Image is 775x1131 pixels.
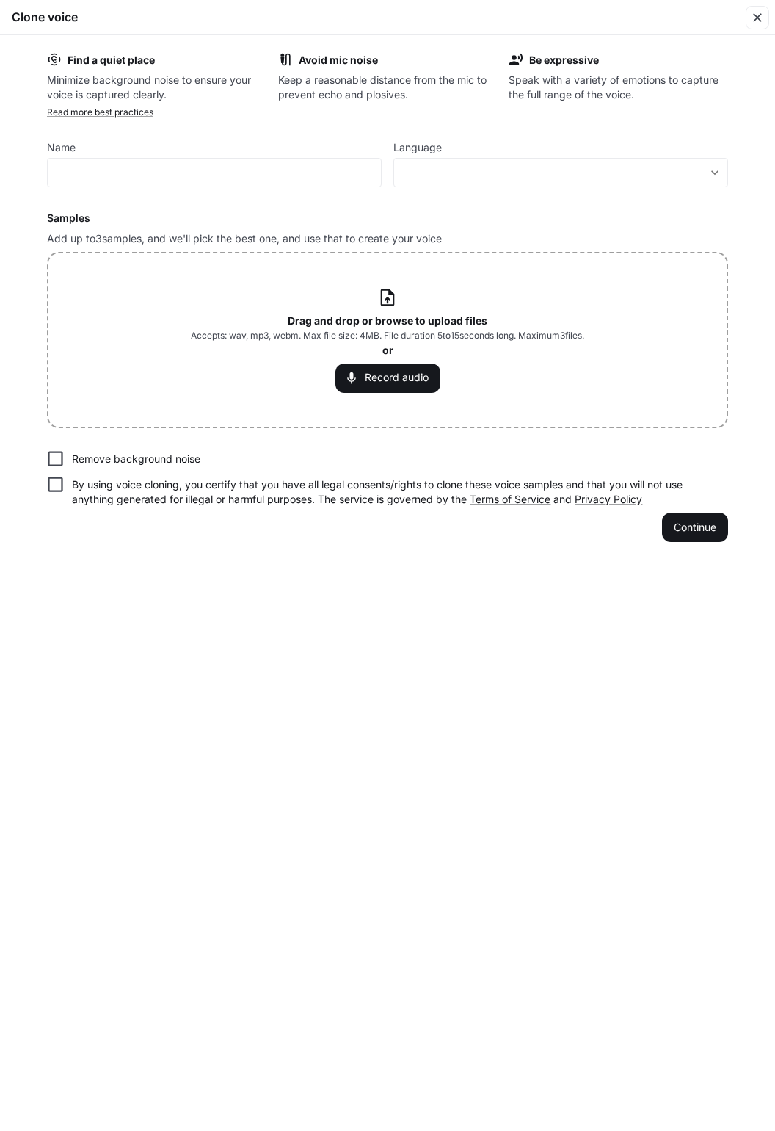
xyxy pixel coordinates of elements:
b: Be expressive [529,54,599,66]
a: Terms of Service [470,493,550,505]
p: Keep a reasonable distance from the mic to prevent echo and plosives. [278,73,498,102]
p: Name [47,142,76,153]
a: Privacy Policy [575,493,642,505]
b: or [382,344,393,356]
h6: Samples [47,211,728,225]
b: Find a quiet place [68,54,155,66]
h5: Clone voice [12,9,78,25]
button: Record audio [335,364,440,393]
b: Drag and drop or browse to upload files [288,314,487,327]
span: Accepts: wav, mp3, webm. Max file size: 4MB. File duration 5 to 15 seconds long. Maximum 3 files. [191,328,584,343]
button: Continue [662,513,728,542]
p: Language [393,142,442,153]
b: Avoid mic noise [299,54,378,66]
p: Add up to 3 samples, and we'll pick the best one, and use that to create your voice [47,231,728,246]
p: Remove background noise [72,452,200,466]
div: ​ [394,165,727,180]
a: Read more best practices [47,106,153,118]
p: By using voice cloning, you certify that you have all legal consents/rights to clone these voice ... [72,477,716,507]
p: Minimize background noise to ensure your voice is captured clearly. [47,73,266,102]
p: Speak with a variety of emotions to capture the full range of the voice. [509,73,728,102]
